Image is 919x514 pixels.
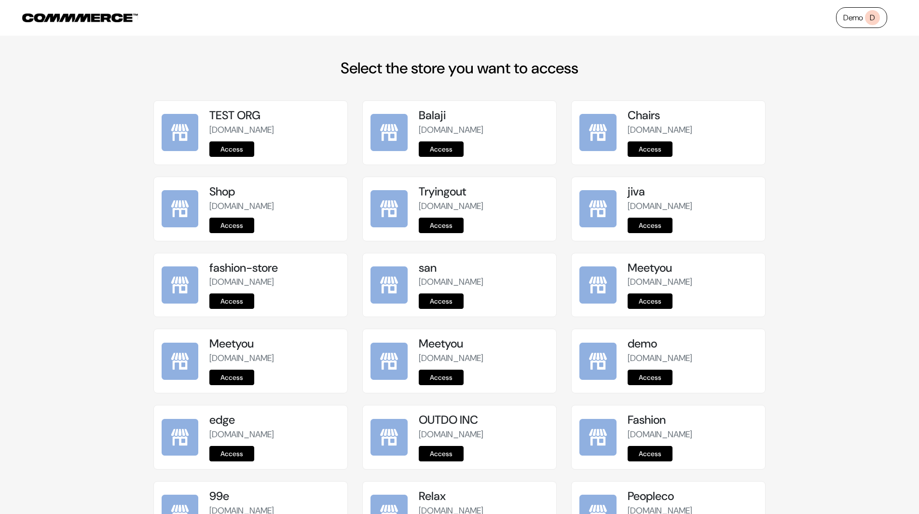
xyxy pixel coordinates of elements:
h5: edge [209,413,339,427]
img: Chairs [579,114,617,151]
p: [DOMAIN_NAME] [628,276,757,289]
p: [DOMAIN_NAME] [628,428,757,441]
a: DemoD [836,7,887,28]
p: [DOMAIN_NAME] [419,352,549,365]
h5: Meetyou [419,337,549,351]
a: Access [209,141,254,157]
p: [DOMAIN_NAME] [419,124,549,137]
h5: 99e [209,489,339,503]
img: Shop [162,190,199,227]
img: COMMMERCE [22,14,138,22]
img: Tryingout [370,190,408,227]
img: demo [579,343,617,380]
img: Meetyou [162,343,199,380]
h5: Chairs [628,109,757,123]
a: Access [628,370,672,385]
a: Access [628,293,672,309]
a: Access [209,293,254,309]
p: [DOMAIN_NAME] [628,200,757,213]
p: [DOMAIN_NAME] [628,124,757,137]
h5: jiva [628,185,757,199]
p: [DOMAIN_NAME] [209,276,339,289]
a: Access [628,141,672,157]
h5: Shop [209,185,339,199]
a: Access [209,218,254,233]
p: [DOMAIN_NAME] [209,428,339,441]
p: [DOMAIN_NAME] [628,352,757,365]
p: [DOMAIN_NAME] [419,428,549,441]
h5: TEST ORG [209,109,339,123]
h5: Relax [419,489,549,503]
img: jiva [579,190,617,227]
p: [DOMAIN_NAME] [209,200,339,213]
a: Access [628,446,672,461]
img: Meetyou [370,343,408,380]
p: [DOMAIN_NAME] [419,276,549,289]
h5: fashion-store [209,261,339,275]
a: Access [209,446,254,461]
h5: Peopleco [628,489,757,503]
a: Access [419,218,464,233]
a: Access [419,293,464,309]
a: Access [628,218,672,233]
img: TEST ORG [162,114,199,151]
p: [DOMAIN_NAME] [209,352,339,365]
h5: demo [628,337,757,351]
h5: Balaji [419,109,549,123]
img: Fashion [579,419,617,456]
img: OUTDO INC [370,419,408,456]
p: [DOMAIN_NAME] [419,200,549,213]
h5: Fashion [628,413,757,427]
img: Meetyou [579,266,617,304]
h2: Select the store you want to access [153,59,766,77]
h5: Meetyou [209,337,339,351]
p: [DOMAIN_NAME] [209,124,339,137]
span: D [865,10,880,25]
a: Access [209,370,254,385]
a: Access [419,370,464,385]
img: fashion-store [162,266,199,304]
a: Access [419,446,464,461]
h5: Tryingout [419,185,549,199]
img: san [370,266,408,304]
img: edge [162,419,199,456]
a: Access [419,141,464,157]
h5: san [419,261,549,275]
h5: Meetyou [628,261,757,275]
img: Balaji [370,114,408,151]
h5: OUTDO INC [419,413,549,427]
